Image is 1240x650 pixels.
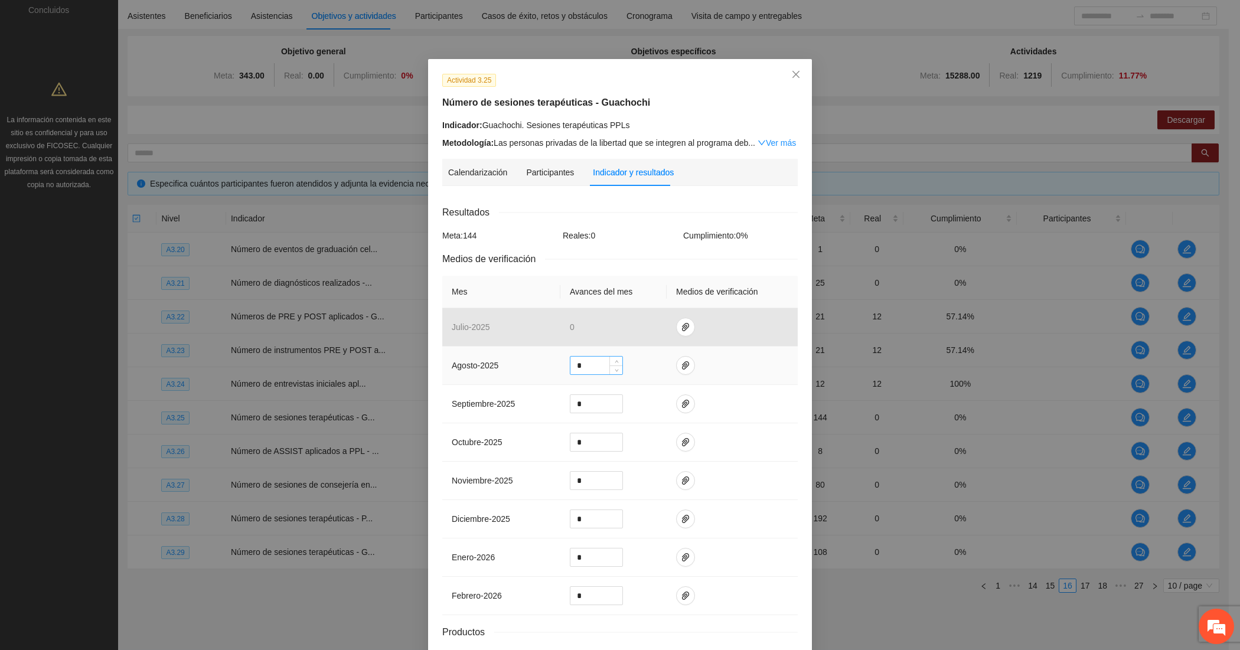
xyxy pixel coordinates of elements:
[676,509,695,528] button: paper-clip
[452,322,490,332] span: julio - 2025
[442,276,560,308] th: Mes
[194,6,222,34] div: Minimizar ventana de chat en vivo
[676,471,695,490] button: paper-clip
[676,433,695,452] button: paper-clip
[570,322,575,332] span: 0
[676,548,695,567] button: paper-clip
[758,138,796,148] a: Expand
[680,229,801,242] div: Cumplimiento: 0 %
[526,166,574,179] div: Participantes
[677,437,694,447] span: paper-clip
[609,365,622,374] span: Decrease Value
[563,231,595,240] span: Reales: 0
[758,139,766,147] span: down
[667,276,798,308] th: Medios de verificación
[677,591,694,600] span: paper-clip
[68,158,163,277] span: Estamos en línea.
[452,437,502,447] span: octubre - 2025
[452,399,515,409] span: septiembre - 2025
[677,361,694,370] span: paper-clip
[6,322,225,364] textarea: Escriba su mensaje y pulse “Intro”
[677,399,694,409] span: paper-clip
[676,318,695,337] button: paper-clip
[61,60,198,76] div: Chatee con nosotros ahora
[452,476,513,485] span: noviembre - 2025
[442,138,494,148] strong: Metodología:
[780,59,812,91] button: Close
[791,70,801,79] span: close
[676,356,695,375] button: paper-clip
[676,394,695,413] button: paper-clip
[676,586,695,605] button: paper-clip
[677,322,694,332] span: paper-clip
[442,96,798,110] h5: Número de sesiones terapéuticas - Guachochi
[609,357,622,365] span: Increase Value
[452,361,498,370] span: agosto - 2025
[439,229,560,242] div: Meta: 144
[442,625,494,639] span: Productos
[613,367,620,374] span: down
[677,553,694,562] span: paper-clip
[452,591,502,600] span: febrero - 2026
[677,514,694,524] span: paper-clip
[748,138,755,148] span: ...
[452,514,510,524] span: diciembre - 2025
[448,166,507,179] div: Calendarización
[442,119,798,132] div: Guachochi. Sesiones terapéuticas PPLs
[452,553,495,562] span: enero - 2026
[442,136,798,149] div: Las personas privadas de la libertad que se integren al programa deb
[442,120,482,130] strong: Indicador:
[677,476,694,485] span: paper-clip
[560,276,667,308] th: Avances del mes
[442,74,496,87] span: Actividad 3.25
[613,358,620,365] span: up
[593,166,674,179] div: Indicador y resultados
[442,251,545,266] span: Medios de verificación
[442,205,499,220] span: Resultados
